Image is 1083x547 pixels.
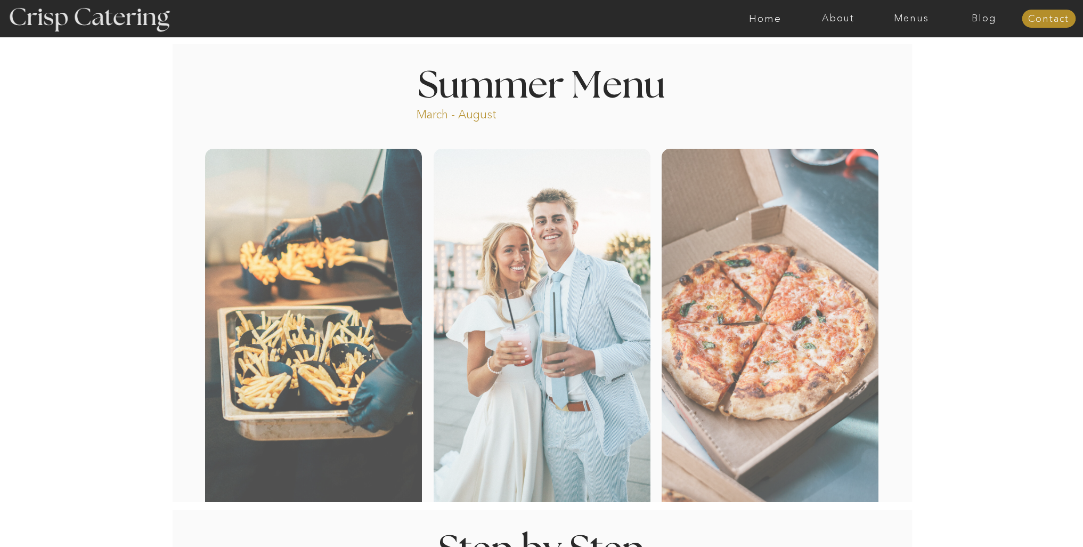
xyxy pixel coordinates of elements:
p: March - August [417,107,563,119]
a: Home [729,13,802,24]
a: Contact [1022,14,1076,25]
h1: Summer Menu [394,68,690,99]
a: Menus [875,13,948,24]
iframe: podium webchat widget bubble [976,494,1083,547]
a: Blog [948,13,1021,24]
a: About [802,13,875,24]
